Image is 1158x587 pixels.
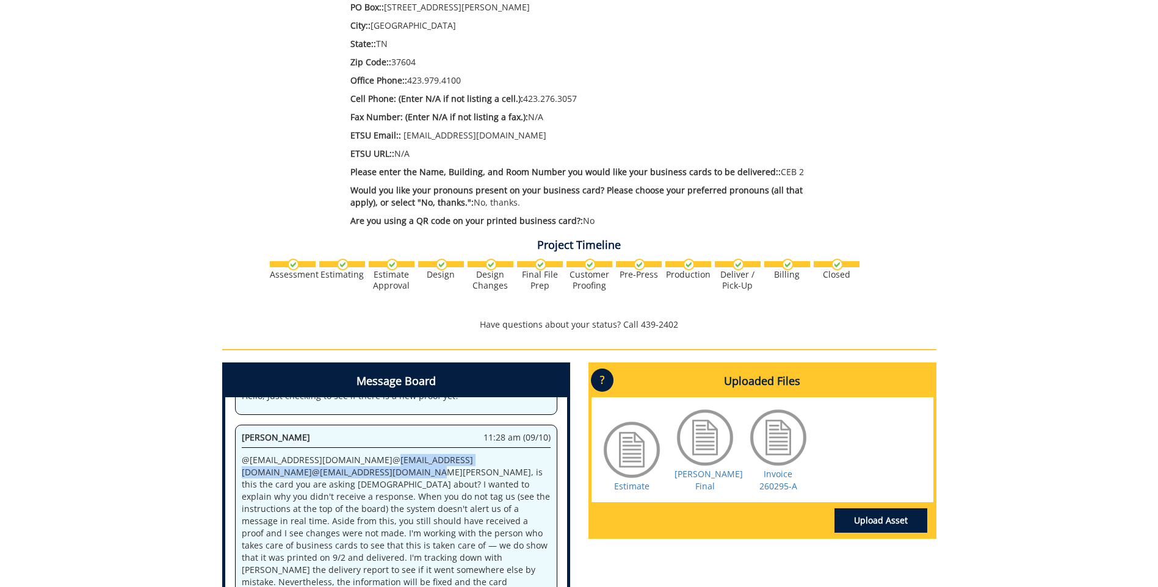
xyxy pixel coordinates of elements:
div: Design [418,269,464,280]
img: checkmark [288,259,299,270]
p: ? [591,369,613,392]
p: No [350,215,828,227]
div: Pre-Press [616,269,662,280]
img: checkmark [485,259,497,270]
img: checkmark [782,259,794,270]
p: [GEOGRAPHIC_DATA] [350,20,828,32]
div: Production [665,269,711,280]
img: checkmark [733,259,744,270]
p: N/A [350,148,828,160]
div: Billing [764,269,810,280]
h4: Message Board [225,366,567,397]
span: Would you like your pronouns present on your business card? Please choose your preferred pronouns... [350,184,803,208]
span: Are you using a QR code on your printed business card?: [350,215,583,226]
div: Assessment [270,269,316,280]
p: Have questions about your status? Call 439-2402 [222,319,936,331]
img: checkmark [436,259,447,270]
span: City:: [350,20,371,31]
p: 423.979.4100 [350,74,828,87]
img: checkmark [386,259,398,270]
p: 37604 [350,56,828,68]
span: Office Phone:: [350,74,407,86]
p: 423.276.3057 [350,93,828,105]
img: checkmark [535,259,546,270]
img: checkmark [634,259,645,270]
p: N/A [350,111,828,123]
span: Cell Phone: (Enter N/A if not listing a cell.): [350,93,523,104]
img: checkmark [683,259,695,270]
p: TN [350,38,828,50]
span: Zip Code:: [350,56,391,68]
img: checkmark [831,259,843,270]
p: No, thanks. [350,184,828,209]
img: checkmark [584,259,596,270]
span: PO Box:: [350,1,384,13]
a: Upload Asset [834,508,927,533]
span: Fax Number: (Enter N/A if not listing a fax.): [350,111,528,123]
img: checkmark [337,259,349,270]
span: State:: [350,38,376,49]
p: [EMAIL_ADDRESS][DOMAIN_NAME] [350,129,828,142]
span: [PERSON_NAME] [242,431,310,443]
p: CEB 2 [350,166,828,178]
p: [STREET_ADDRESS][PERSON_NAME] [350,1,828,13]
span: 11:28 am (09/10) [483,431,551,444]
span: ETSU Email:: [350,129,401,141]
div: Closed [814,269,859,280]
h4: Uploaded Files [592,366,933,397]
span: Please enter the Name, Building, and Room Number you would like your business cards to be deliver... [350,166,781,178]
div: Final File Prep [517,269,563,291]
div: Estimating [319,269,365,280]
a: Invoice 260295-A [759,468,797,492]
span: ETSU URL:: [350,148,394,159]
div: Customer Proofing [566,269,612,291]
div: Deliver / Pick-Up [715,269,761,291]
a: [PERSON_NAME] Final [675,468,743,492]
div: Design Changes [468,269,513,291]
h4: Project Timeline [222,239,936,251]
div: Estimate Approval [369,269,414,291]
a: Estimate [614,480,650,492]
